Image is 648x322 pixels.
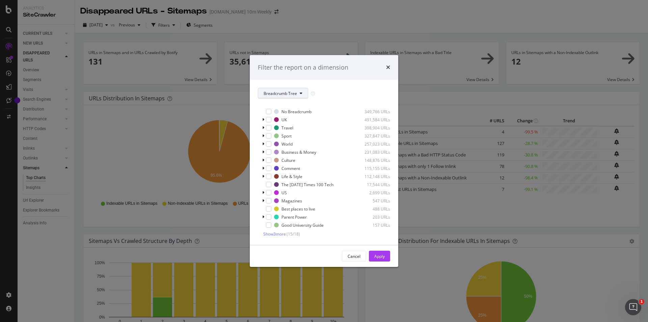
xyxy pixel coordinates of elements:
span: ( 15 / 18 ) [287,231,300,237]
div: 257,023 URLs [357,141,390,147]
div: 115,155 URLs [357,166,390,171]
button: Apply [369,251,390,262]
div: Sport [281,133,292,139]
span: Breadcrumb Tree [264,91,297,96]
div: Filter the report on a dimension [258,63,348,72]
span: 1 [639,299,644,304]
div: Travel [281,125,293,131]
div: 148,876 URLs [357,157,390,163]
div: Culture [281,157,295,163]
div: Apply [374,253,385,259]
div: 398,904 URLs [357,125,390,131]
div: World [281,141,293,147]
div: The [DATE] Times 100 Tech [281,182,333,188]
div: Best places to live [281,206,315,212]
div: Business & Money [281,149,316,155]
div: No Breadcrumb [281,109,312,115]
div: Life & Style [281,174,302,179]
div: times [386,63,390,72]
div: 231,083 URLs [357,149,390,155]
button: Breadcrumb Tree [258,88,308,99]
div: Comment [281,166,300,171]
div: 491,584 URLs [357,117,390,123]
div: 488 URLs [357,206,390,212]
button: Cancel [342,251,366,262]
div: Cancel [348,253,360,259]
div: modal [250,55,398,267]
div: US [281,190,287,196]
div: UK [281,117,287,123]
div: 157 URLs [357,222,390,228]
div: 203 URLs [357,214,390,220]
div: 17,544 URLs [357,182,390,188]
div: Good University Guide [281,222,324,228]
div: Magazines [281,198,302,204]
div: 327,847 URLs [357,133,390,139]
span: Show 3 more [263,231,286,237]
div: 349,766 URLs [357,109,390,115]
div: 112,148 URLs [357,174,390,179]
div: 2,699 URLs [357,190,390,196]
div: 547 URLs [357,198,390,204]
iframe: Intercom live chat [625,299,641,315]
div: Parent Power [281,214,307,220]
